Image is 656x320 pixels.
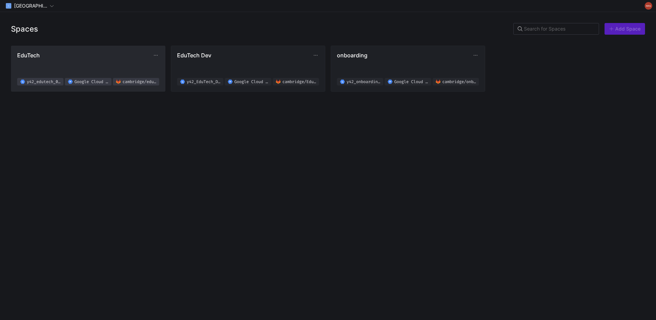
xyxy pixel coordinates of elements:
h3: Spaces [11,24,38,33]
input: Search for Spaces [524,26,595,32]
span: Google Cloud Storage [74,80,110,84]
a: y42_edutech_02f619b8d4e94d2ab8830fef0a38a076 [17,78,63,85]
a: Google Cloud Storage [385,78,431,85]
button: EduTechy42_edutech_02f619b8d4e94d2ab8830fef0a38a076Google Cloud Storagecambridge/edutech [11,46,165,91]
span: Google Cloud Storage [394,80,430,84]
span: [GEOGRAPHIC_DATA] [14,3,48,9]
span: cambridge/edutech [122,80,158,84]
span: cambridge/onboarding [442,80,478,84]
span: y42_EduTech_Dev_89ca761bca3e42ff8406d0961e85785d_c4ddbefb [187,80,222,84]
a: y42_EduTech_Dev_89ca761bca3e42ff8406d0961e85785d_c4ddbefb [177,78,223,85]
span: EduTech Dev [177,52,312,59]
a: cambridge/edutech [113,78,159,85]
span: y42_edutech_02f619b8d4e94d2ab8830fef0a38a076 [27,80,62,84]
span: EduTech [17,52,152,59]
a: Google Cloud Storage [65,78,111,85]
button: onboardingy42_onboarding_8d9382a10c89441bb85d3a89f1cd8ac3Google Cloud Storagecambridge/onboarding [331,46,485,91]
button: RRS [644,2,653,10]
div: C [6,3,11,9]
span: Google Cloud Storage [234,80,270,84]
a: y42_onboarding_8d9382a10c89441bb85d3a89f1cd8ac3 [337,78,383,85]
span: cambridge/EduTech_Dev [282,80,318,84]
button: EduTech Devy42_EduTech_Dev_89ca761bca3e42ff8406d0961e85785d_c4ddbefbGoogle Cloud Storagecambridge... [171,46,325,91]
a: cambridge/onboarding [433,78,479,85]
a: Google Cloud Storage [225,78,271,85]
a: cambridge/EduTech_Dev [273,78,319,85]
span: y42_onboarding_8d9382a10c89441bb85d3a89f1cd8ac3 [347,80,382,84]
button: C[GEOGRAPHIC_DATA] [3,1,57,10]
span: onboarding [337,52,472,59]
